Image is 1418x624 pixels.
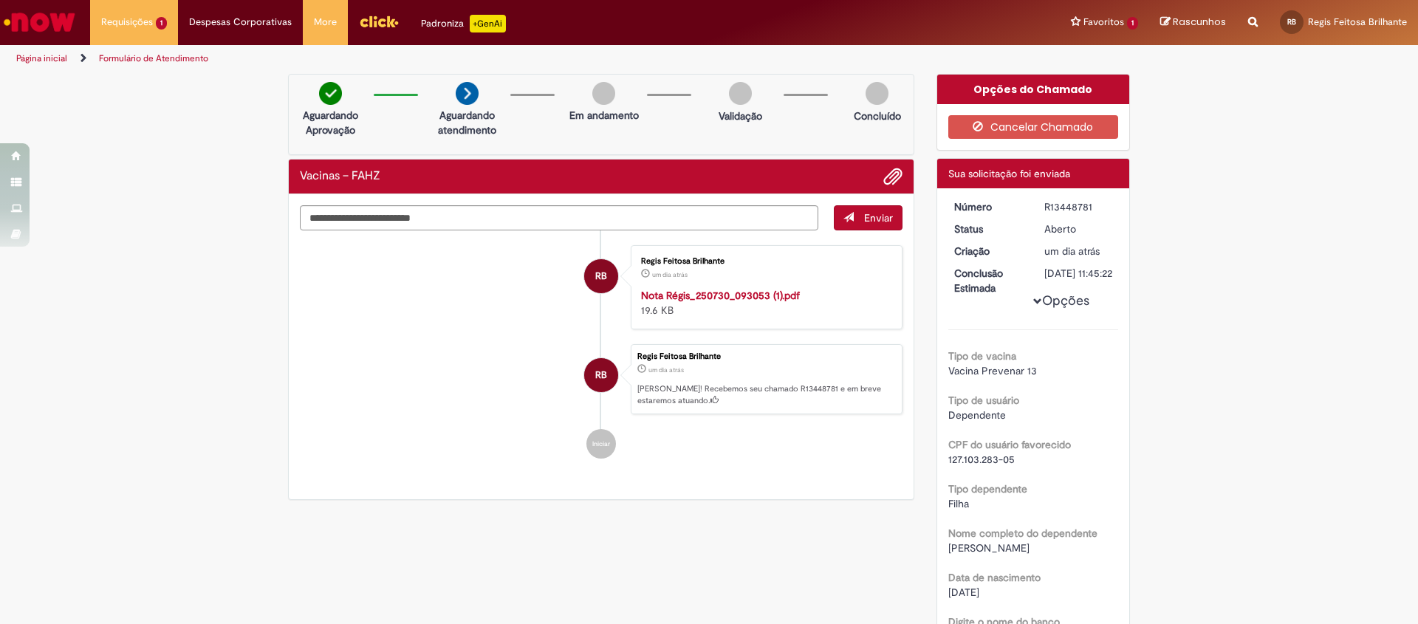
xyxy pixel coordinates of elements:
span: RB [595,357,607,393]
p: Aguardando atendimento [431,108,503,137]
span: [PERSON_NAME] [948,541,1030,555]
b: Tipo de usuário [948,394,1019,407]
span: [DATE] [948,586,979,599]
b: Tipo de vacina [948,349,1016,363]
span: More [314,15,337,30]
span: Despesas Corporativas [189,15,292,30]
p: [PERSON_NAME]! Recebemos seu chamado R13448781 e em breve estaremos atuando. [637,383,894,406]
p: Aguardando Aprovação [295,108,366,137]
time: 26/08/2025 14:42:25 [652,270,688,279]
div: Regis Feitosa Brilhante [641,257,887,266]
div: Opções do Chamado [937,75,1130,104]
dt: Conclusão Estimada [943,266,1034,295]
ul: Histórico de tíquete [300,230,902,474]
span: um dia atrás [1044,244,1100,258]
span: Vacina Prevenar 13 [948,364,1037,377]
img: ServiceNow [1,7,78,37]
div: Regis Feitosa Brilhante [637,352,894,361]
span: um dia atrás [648,366,684,374]
span: 1 [156,17,167,30]
p: Em andamento [569,108,639,123]
div: 26/08/2025 14:45:18 [1044,244,1113,258]
span: Favoritos [1083,15,1124,30]
h2: Vacinas – FAHZ Histórico de tíquete [300,170,380,183]
time: 26/08/2025 14:45:18 [648,366,684,374]
span: Regis Feitosa Brilhante [1308,16,1407,28]
dt: Número [943,199,1034,214]
span: um dia atrás [652,270,688,279]
div: Regis Feitosa Brilhante [584,259,618,293]
a: Rascunhos [1160,16,1226,30]
div: R13448781 [1044,199,1113,214]
span: Enviar [864,211,893,224]
span: Filha [948,497,969,510]
dt: Criação [943,244,1034,258]
a: Página inicial [16,52,67,64]
img: img-circle-grey.png [729,82,752,105]
img: img-circle-grey.png [866,82,888,105]
button: Enviar [834,205,902,230]
span: Dependente [948,408,1006,422]
p: +GenAi [470,15,506,32]
div: [DATE] 11:45:22 [1044,266,1113,281]
li: Regis Feitosa Brilhante [300,344,902,415]
a: Formulário de Atendimento [99,52,208,64]
div: 19.6 KB [641,288,887,318]
img: click_logo_yellow_360x200.png [359,10,399,32]
span: Sua solicitação foi enviada [948,167,1070,180]
span: Requisições [101,15,153,30]
ul: Trilhas de página [11,45,934,72]
span: 1 [1127,17,1138,30]
p: Validação [719,109,762,123]
span: RB [595,258,607,294]
time: 26/08/2025 14:45:18 [1044,244,1100,258]
span: Rascunhos [1173,15,1226,29]
img: arrow-next.png [456,82,479,105]
textarea: Digite sua mensagem aqui... [300,205,818,230]
b: Data de nascimento [948,571,1041,584]
dt: Status [943,222,1034,236]
img: img-circle-grey.png [592,82,615,105]
div: Regis Feitosa Brilhante [584,358,618,392]
img: check-circle-green.png [319,82,342,105]
button: Cancelar Chamado [948,115,1119,139]
b: CPF do usuário favorecido [948,438,1071,451]
b: Tipo dependente [948,482,1027,496]
button: Adicionar anexos [883,167,902,186]
div: Padroniza [421,15,506,32]
div: Aberto [1044,222,1113,236]
span: 127.103.283-05 [948,453,1015,466]
span: RB [1287,17,1296,27]
b: Nome completo do dependente [948,527,1097,540]
p: Concluído [854,109,901,123]
a: Nota Régis_250730_093053 (1).pdf [641,289,800,302]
